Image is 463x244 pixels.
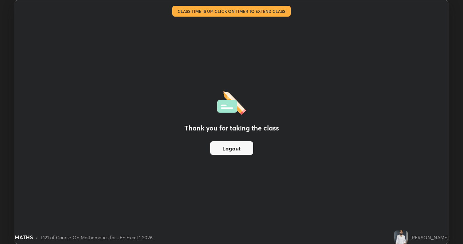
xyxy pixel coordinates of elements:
[210,141,253,155] button: Logout
[15,233,33,241] div: MATHS
[36,234,38,241] div: •
[217,89,246,115] img: offlineFeedback.1438e8b3.svg
[394,230,408,244] img: 5223b9174de944a8bbe79a13f0b6fb06.jpg
[184,123,279,133] h2: Thank you for taking the class
[410,234,448,241] div: [PERSON_NAME]
[41,234,153,241] div: L121 of Course On Mathematics for JEE Excel 1 2026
